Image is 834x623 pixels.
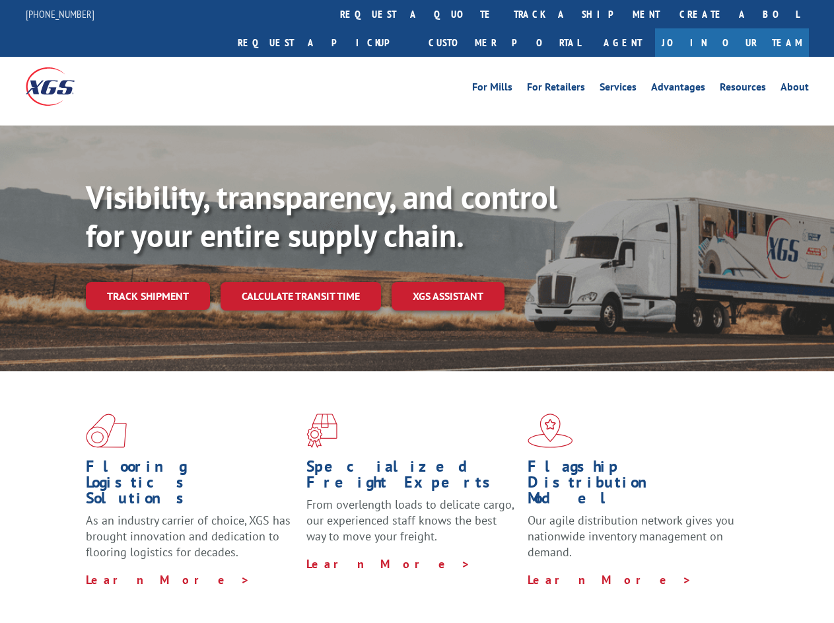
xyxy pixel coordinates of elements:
[306,414,337,448] img: xgs-icon-focused-on-flooring-red
[392,282,504,311] a: XGS ASSISTANT
[472,82,512,96] a: For Mills
[655,28,809,57] a: Join Our Team
[306,458,517,497] h1: Specialized Freight Experts
[228,28,419,57] a: Request a pickup
[528,458,738,513] h1: Flagship Distribution Model
[528,414,573,448] img: xgs-icon-flagship-distribution-model-red
[528,572,692,587] a: Learn More >
[600,82,637,96] a: Services
[86,572,250,587] a: Learn More >
[781,82,809,96] a: About
[221,282,381,311] a: Calculate transit time
[86,282,210,310] a: Track shipment
[419,28,590,57] a: Customer Portal
[306,556,471,571] a: Learn More >
[527,82,585,96] a: For Retailers
[306,497,517,556] p: From overlength loads to delicate cargo, our experienced staff knows the best way to move your fr...
[528,513,734,560] span: Our agile distribution network gives you nationwide inventory management on demand.
[651,82,705,96] a: Advantages
[590,28,655,57] a: Agent
[86,513,291,560] span: As an industry carrier of choice, XGS has brought innovation and dedication to flooring logistics...
[86,414,127,448] img: xgs-icon-total-supply-chain-intelligence-red
[720,82,766,96] a: Resources
[86,176,557,256] b: Visibility, transparency, and control for your entire supply chain.
[26,7,94,20] a: [PHONE_NUMBER]
[86,458,296,513] h1: Flooring Logistics Solutions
